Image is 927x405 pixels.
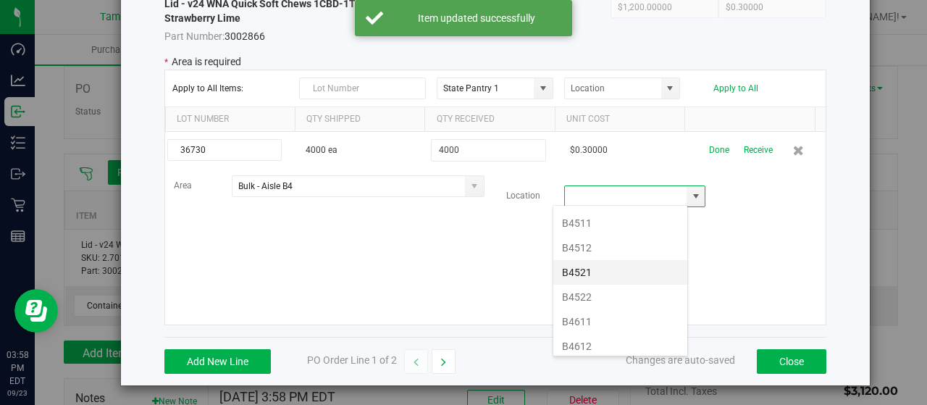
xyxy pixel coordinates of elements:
span: Apply to All Items: [172,83,288,93]
li: B4522 [553,285,687,309]
button: Done [709,138,729,163]
input: Lot Number [299,78,426,99]
button: Apply to All [713,83,758,93]
iframe: Resource center [14,289,58,333]
button: Close [757,349,826,374]
span: PO Order Line 1 of 2 [307,354,397,366]
button: Add New Line [164,349,271,374]
li: B4511 [553,211,687,235]
span: Changes are auto-saved [626,354,735,366]
input: Area [437,78,534,99]
li: B4512 [553,235,687,260]
input: Location [565,186,687,206]
th: Qty Shipped [295,107,424,132]
label: Area [174,179,232,193]
button: Receive [744,138,773,163]
span: 3002866 [164,25,410,43]
th: Unit Cost [555,107,684,132]
li: B4521 [553,260,687,285]
input: Lot Number [167,139,282,161]
th: Qty Received [424,107,554,132]
span: Part Number: [164,30,225,42]
div: Item updated successfully [391,11,561,25]
td: $0.30000 [561,132,693,170]
input: Area [232,176,466,196]
li: B4612 [553,334,687,359]
th: Lot Number [165,107,295,132]
input: Location [565,78,661,99]
label: Location [506,189,564,203]
li: B4611 [553,309,687,334]
td: 4000 ea [297,132,429,170]
span: Area is required [172,56,241,67]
